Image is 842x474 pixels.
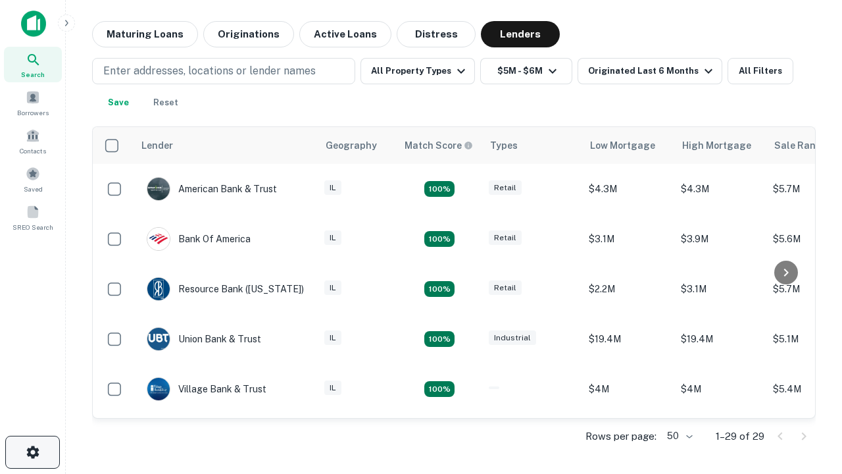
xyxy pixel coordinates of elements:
[674,314,766,364] td: $19.4M
[582,314,674,364] td: $19.4M
[4,47,62,82] a: Search
[585,429,656,444] p: Rows per page:
[674,127,766,164] th: High Mortgage
[324,230,341,246] div: IL
[590,138,655,153] div: Low Mortgage
[482,127,582,164] th: Types
[4,199,62,235] a: SREO Search
[103,63,316,79] p: Enter addresses, locations or lender names
[489,180,522,196] div: Retail
[147,328,170,350] img: picture
[582,264,674,314] td: $2.2M
[582,214,674,264] td: $3.1M
[674,214,766,264] td: $3.9M
[405,138,470,153] h6: Match Score
[324,280,341,296] div: IL
[728,58,793,84] button: All Filters
[481,21,560,47] button: Lenders
[24,184,43,194] span: Saved
[489,280,522,296] div: Retail
[134,127,318,164] th: Lender
[324,330,341,346] div: IL
[582,414,674,464] td: $4M
[4,123,62,159] a: Contacts
[480,58,572,84] button: $5M - $6M
[20,145,46,156] span: Contacts
[147,178,170,200] img: picture
[147,227,251,251] div: Bank Of America
[17,107,49,118] span: Borrowers
[92,21,198,47] button: Maturing Loans
[582,364,674,414] td: $4M
[145,90,187,116] button: Reset
[324,381,341,396] div: IL
[674,414,766,464] td: $4M
[21,11,46,37] img: capitalize-icon.png
[662,427,695,446] div: 50
[318,127,397,164] th: Geography
[582,127,674,164] th: Low Mortgage
[147,377,266,401] div: Village Bank & Trust
[489,230,522,246] div: Retail
[674,264,766,314] td: $3.1M
[588,63,716,79] div: Originated Last 6 Months
[674,364,766,414] td: $4M
[424,281,455,297] div: Matching Properties: 4, hasApolloMatch: undefined
[682,138,751,153] div: High Mortgage
[4,161,62,197] a: Saved
[397,21,476,47] button: Distress
[424,231,455,247] div: Matching Properties: 4, hasApolloMatch: undefined
[203,21,294,47] button: Originations
[147,278,170,300] img: picture
[397,127,482,164] th: Capitalize uses an advanced AI algorithm to match your search with the best lender. The match sco...
[776,327,842,390] iframe: Chat Widget
[578,58,722,84] button: Originated Last 6 Months
[141,138,173,153] div: Lender
[147,277,304,301] div: Resource Bank ([US_STATE])
[92,58,355,84] button: Enter addresses, locations or lender names
[716,429,764,444] p: 1–29 of 29
[4,85,62,120] a: Borrowers
[424,381,455,397] div: Matching Properties: 6, hasApolloMatch: undefined
[490,138,518,153] div: Types
[326,138,377,153] div: Geography
[424,331,455,347] div: Matching Properties: 4, hasApolloMatch: undefined
[324,180,341,196] div: IL
[489,330,536,346] div: Industrial
[147,177,277,201] div: American Bank & Trust
[582,164,674,214] td: $4.3M
[674,164,766,214] td: $4.3M
[360,58,475,84] button: All Property Types
[12,222,53,232] span: SREO Search
[147,378,170,400] img: picture
[147,228,170,250] img: picture
[21,69,45,80] span: Search
[299,21,391,47] button: Active Loans
[147,327,261,351] div: Union Bank & Trust
[424,181,455,197] div: Matching Properties: 7, hasApolloMatch: undefined
[97,90,139,116] button: Save your search to get updates of matches that match your search criteria.
[405,138,473,153] div: Capitalize uses an advanced AI algorithm to match your search with the best lender. The match sco...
